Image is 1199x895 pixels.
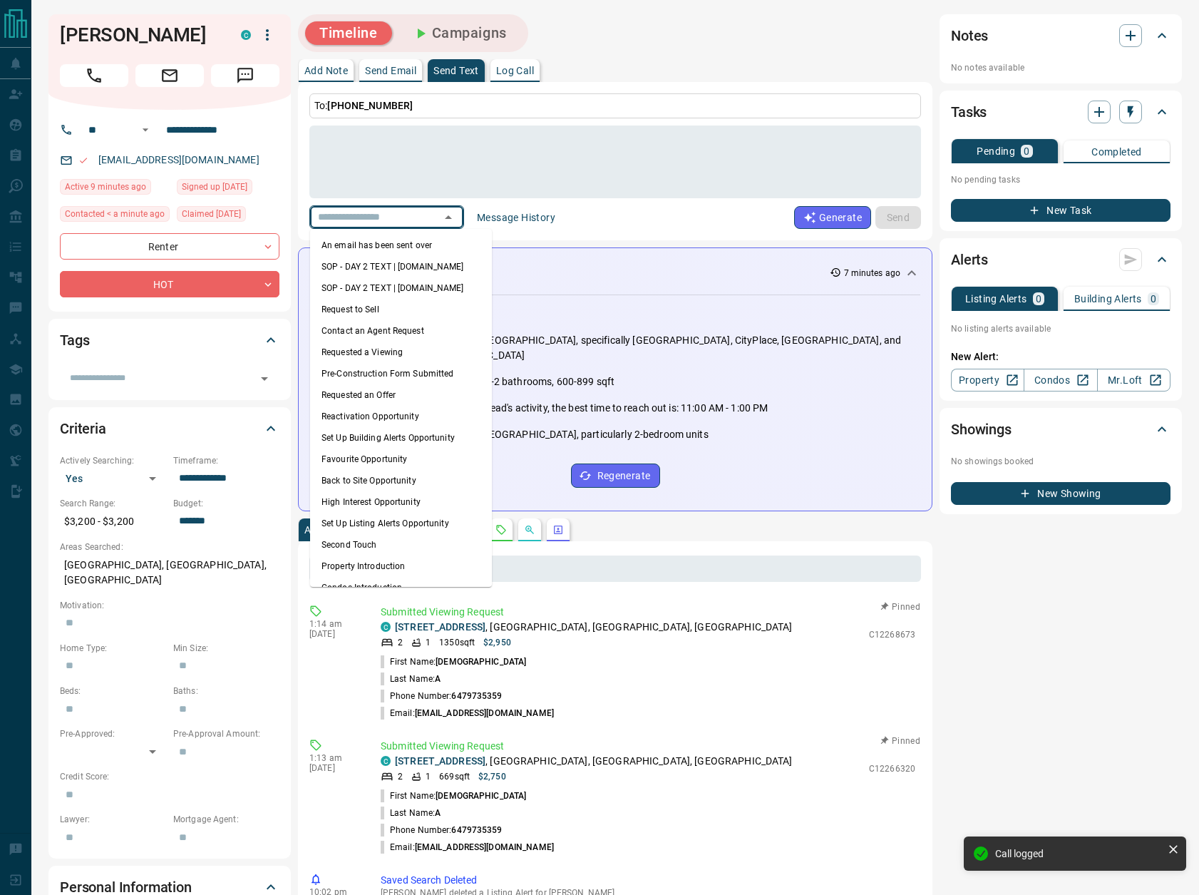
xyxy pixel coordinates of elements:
[398,636,403,649] p: 2
[951,455,1170,468] p: No showings booked
[60,64,128,87] span: Call
[468,206,564,229] button: Message History
[951,418,1012,441] h2: Showings
[398,770,403,783] p: 2
[451,691,502,701] span: 6479735359
[426,636,431,649] p: 1
[381,807,441,819] p: Last Name:
[60,599,279,612] p: Motivation:
[310,342,492,363] li: Requested a Viewing
[439,770,470,783] p: 669 sqft
[60,510,166,533] p: $3,200 - $3,200
[951,369,1024,392] a: Property
[310,256,492,277] li: SOP - DAY 2 TEXT | [DOMAIN_NAME]
[60,642,166,655] p: Home Type:
[483,636,511,649] p: $2,950
[60,233,279,260] div: Renter
[304,66,348,76] p: Add Note
[436,791,526,801] span: [DEMOGRAPHIC_DATA]
[435,808,441,818] span: A
[60,179,170,199] div: Sat Aug 16 2025
[60,454,166,467] p: Actively Searching:
[381,655,526,668] p: First Name:
[951,242,1170,277] div: Alerts
[571,464,660,488] button: Regenerate
[135,64,204,87] span: Email
[496,66,534,76] p: Log Call
[365,66,416,76] p: Send Email
[211,64,279,87] span: Message
[60,685,166,697] p: Beds:
[880,735,921,747] button: Pinned
[78,155,88,165] svg: Email Valid
[310,277,492,299] li: SOP - DAY 2 TEXT | [DOMAIN_NAME]
[395,620,793,635] p: , [GEOGRAPHIC_DATA], [GEOGRAPHIC_DATA], [GEOGRAPHIC_DATA]
[173,727,279,740] p: Pre-Approval Amount:
[309,763,359,773] p: [DATE]
[310,470,492,491] li: Back to Site Opportunity
[310,363,492,384] li: Pre-Construction Form Submitted
[427,427,709,442] p: Listings on [GEOGRAPHIC_DATA], particularly 2-bedroom units
[60,329,89,352] h2: Tags
[310,556,492,577] li: Property Introduction
[951,95,1170,129] div: Tasks
[395,754,793,769] p: , [GEOGRAPHIC_DATA], [GEOGRAPHIC_DATA], [GEOGRAPHIC_DATA]
[310,577,492,598] li: Condos Introduction
[995,848,1162,859] div: Call logged
[415,842,554,852] span: [EMAIL_ADDRESS][DOMAIN_NAME]
[98,154,259,165] a: [EMAIL_ADDRESS][DOMAIN_NAME]
[977,146,1015,156] p: Pending
[1024,146,1029,156] p: 0
[381,756,391,766] div: condos.ca
[173,497,279,510] p: Budget:
[310,235,492,256] li: An email has been sent over
[60,323,279,357] div: Tags
[951,61,1170,74] p: No notes available
[173,813,279,826] p: Mortgage Agent:
[310,534,492,556] li: Second Touch
[177,206,279,226] div: Tue Aug 25 2020
[310,449,492,470] li: Favourite Opportunity
[309,619,359,629] p: 1:14 am
[310,320,492,342] li: Contact an Agent Request
[951,101,987,123] h2: Tasks
[415,708,554,718] span: [EMAIL_ADDRESS][DOMAIN_NAME]
[381,739,915,754] p: Submitted Viewing Request
[451,825,502,835] span: 6479735359
[310,513,492,534] li: Set Up Listing Alerts Opportunity
[478,770,506,783] p: $2,750
[439,636,475,649] p: 1350 sqft
[427,333,920,363] p: Downtown [GEOGRAPHIC_DATA], specifically [GEOGRAPHIC_DATA], CityPlace, [GEOGRAPHIC_DATA], and [GE...
[309,93,921,118] p: To:
[433,66,479,76] p: Send Text
[60,271,279,297] div: HOT
[1151,294,1156,304] p: 0
[310,384,492,406] li: Requested an Offer
[60,497,166,510] p: Search Range:
[60,541,279,553] p: Areas Searched:
[60,553,279,592] p: [GEOGRAPHIC_DATA], [GEOGRAPHIC_DATA], [GEOGRAPHIC_DATA]
[951,169,1170,190] p: No pending tasks
[951,322,1170,335] p: No listing alerts available
[965,294,1027,304] p: Listing Alerts
[1097,369,1170,392] a: Mr.Loft
[60,206,170,226] div: Sat Aug 16 2025
[60,727,166,740] p: Pre-Approved:
[427,374,614,389] p: 2 bedrooms, 1-2 bathrooms, 600-899 sqft
[65,180,146,194] span: Active 9 minutes ago
[395,755,485,767] a: [STREET_ADDRESS]
[436,657,526,667] span: [DEMOGRAPHIC_DATA]
[381,672,441,685] p: Last Name:
[305,21,392,45] button: Timeline
[381,605,915,620] p: Submitted Viewing Request
[381,841,554,854] p: Email:
[951,248,988,271] h2: Alerts
[427,401,768,416] p: Based on the lead's activity, the best time to reach out is: 11:00 AM - 1:00 PM
[524,524,535,536] svg: Opportunities
[60,467,166,490] div: Yes
[381,707,554,720] p: Email:
[1074,294,1142,304] p: Building Alerts
[310,260,920,286] div: Activity Summary7 minutes ago
[381,690,503,702] p: Phone Number:
[177,179,279,199] div: Tue Aug 25 2020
